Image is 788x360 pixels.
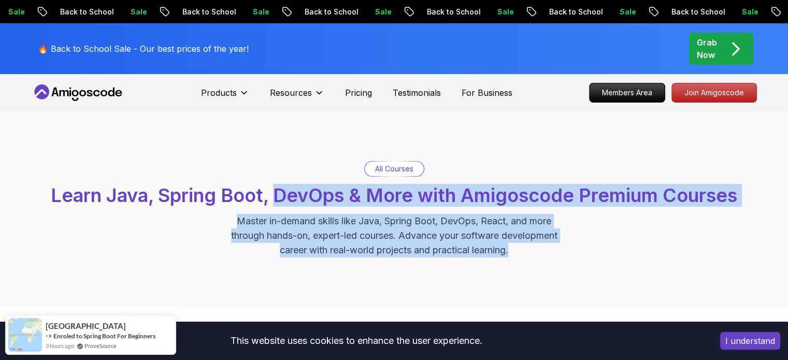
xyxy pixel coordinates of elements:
[590,83,665,102] p: Members Area
[270,87,312,99] p: Resources
[46,332,52,340] span: ->
[51,184,737,207] span: Learn Java, Spring Boot, DevOps & More with Amigoscode Premium Courses
[289,7,360,17] p: Back to School
[46,341,74,350] span: 3 hours ago
[46,322,126,330] span: [GEOGRAPHIC_DATA]
[360,7,393,17] p: Sale
[115,7,148,17] p: Sale
[237,7,270,17] p: Sale
[672,83,756,102] p: Join Amigoscode
[8,318,42,352] img: provesource social proof notification image
[53,332,155,340] a: Enroled to Spring Boot For Beginners
[589,83,665,103] a: Members Area
[375,164,413,174] p: All Courses
[462,87,512,99] a: For Business
[534,7,604,17] p: Back to School
[167,7,237,17] p: Back to School
[220,214,568,257] p: Master in-demand skills like Java, Spring Boot, DevOps, React, and more through hands-on, expert-...
[604,7,637,17] p: Sale
[656,7,726,17] p: Back to School
[720,332,780,350] button: Accept cookies
[726,7,760,17] p: Sale
[8,329,705,352] div: This website uses cookies to enhance the user experience.
[201,87,237,99] p: Products
[671,83,757,103] a: Join Amigoscode
[201,87,249,107] button: Products
[393,87,441,99] a: Testimonials
[45,7,115,17] p: Back to School
[482,7,515,17] p: Sale
[345,87,372,99] a: Pricing
[411,7,482,17] p: Back to School
[38,42,249,55] p: 🔥 Back to School Sale - Our best prices of the year!
[270,87,324,107] button: Resources
[697,36,717,61] p: Grab Now
[84,341,117,350] a: ProveSource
